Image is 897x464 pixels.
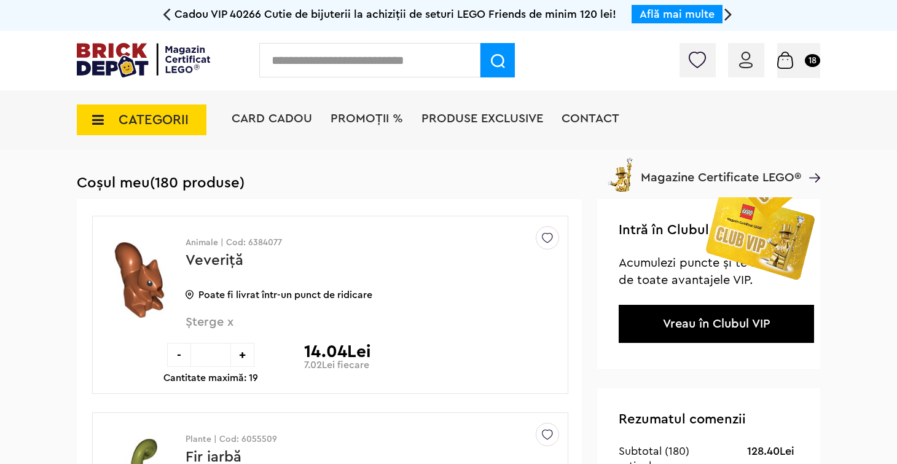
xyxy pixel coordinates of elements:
small: 18 [805,54,820,67]
a: Produse exclusive [421,112,543,125]
span: Cadou VIP 40266 Cutie de bijuterii la achiziții de seturi LEGO Friends de minim 120 lei! [174,9,616,20]
p: 7.02Lei fiecare [304,360,369,370]
a: Veveriţă [186,253,243,268]
span: Acumulezi puncte și te bucuri de toate avantajele VIP. [619,257,786,286]
p: Plante | Cod: 6055509 [186,435,549,444]
div: 128.40Lei [747,444,794,458]
span: Intră în Clubul VIP! [619,223,737,237]
h1: Coșul meu [77,175,820,192]
a: PROMOȚII % [331,112,403,125]
span: (180 produse) [150,176,245,191]
a: Contact [562,112,619,125]
p: 14.04Lei [304,343,371,360]
img: Veveriţă [101,234,177,326]
a: Card Cadou [232,112,312,125]
span: Șterge x [186,316,519,342]
a: Vreau în Clubul VIP [663,318,770,330]
span: Rezumatul comenzii [619,412,746,426]
p: Cantitate maximă: 19 [163,373,258,383]
div: - [167,343,191,367]
div: + [230,343,254,367]
a: Află mai multe [640,9,715,20]
p: Poate fi livrat într-un punct de ridicare [186,290,549,300]
span: CATEGORII [119,113,189,127]
p: Animale | Cod: 6384077 [186,238,549,247]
